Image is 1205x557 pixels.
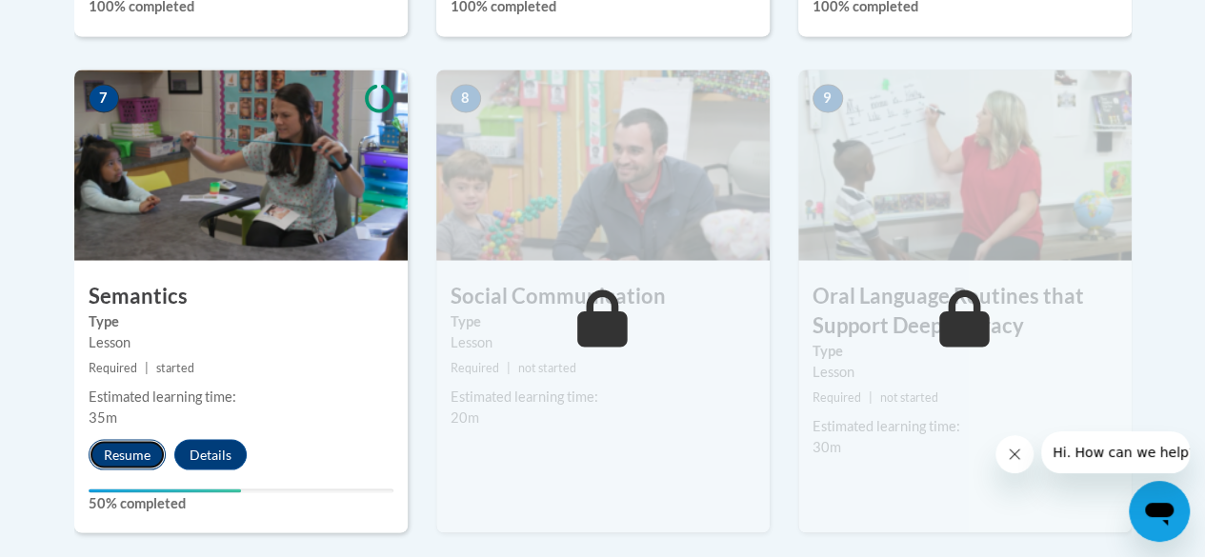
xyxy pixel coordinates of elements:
div: Estimated learning time: [451,386,755,407]
h3: Oral Language Routines that Support Deep Literacy [798,281,1132,340]
span: 9 [813,84,843,112]
span: not started [518,360,576,374]
div: Lesson [813,361,1117,382]
label: Type [451,310,755,331]
iframe: Close message [995,435,1034,473]
span: Required [813,389,861,404]
div: Estimated learning time: [813,415,1117,436]
span: | [869,389,873,404]
h3: Social Communication [436,281,770,310]
span: Required [451,360,499,374]
span: Required [89,360,137,374]
div: Lesson [89,331,393,352]
label: Type [813,340,1117,361]
label: 50% completed [89,492,393,513]
span: | [507,360,511,374]
span: not started [880,389,938,404]
span: 35m [89,408,117,425]
span: 8 [451,84,481,112]
span: | [145,360,149,374]
span: 7 [89,84,119,112]
img: Course Image [74,70,408,260]
h3: Semantics [74,281,408,310]
iframe: Message from company [1041,431,1190,473]
div: Lesson [451,331,755,352]
div: Your progress [89,488,241,492]
div: Estimated learning time: [89,386,393,407]
span: 20m [451,408,479,425]
img: Course Image [436,70,770,260]
button: Details [174,439,247,469]
span: started [156,360,194,374]
button: Resume [89,439,166,469]
span: 30m [813,438,841,454]
label: Type [89,310,393,331]
span: Hi. How can we help? [11,13,154,29]
iframe: Button to launch messaging window [1129,481,1190,542]
img: Course Image [798,70,1132,260]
